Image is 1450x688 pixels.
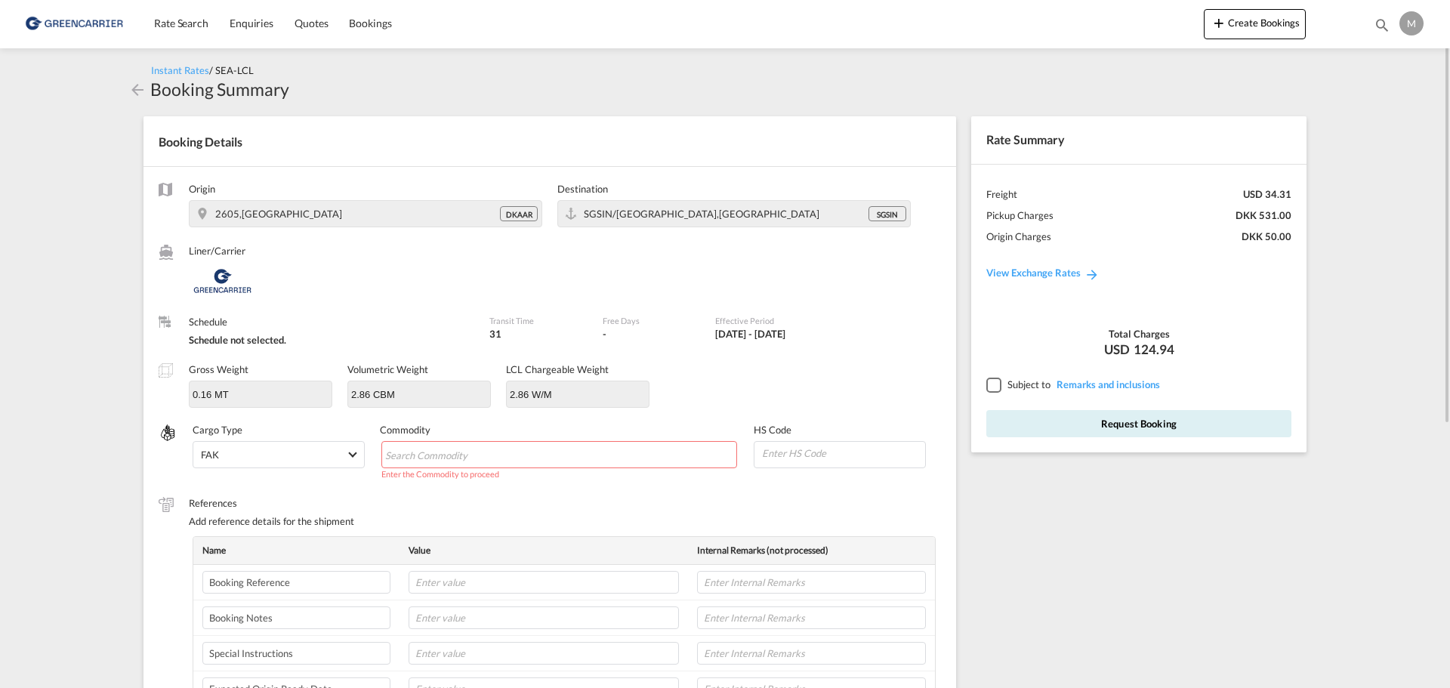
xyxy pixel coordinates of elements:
label: LCL Chargeable Weight [506,363,609,375]
label: Schedule [189,315,474,329]
div: Add reference details for the shipment [189,514,941,528]
div: M [1399,11,1424,35]
div: icon-arrow-left [128,77,150,101]
md-icon: icon-arrow-right [1084,267,1100,282]
span: Subject to [1007,378,1050,390]
div: Schedule not selected. [189,333,474,347]
span: Instant Rates [151,64,209,76]
input: Enter label [202,606,390,629]
div: Rate Summary [971,116,1307,163]
div: icon-magnify [1374,17,1390,39]
div: 31 [489,327,587,341]
div: - [603,327,606,341]
label: Origin [189,182,542,196]
label: Gross Weight [189,363,248,375]
input: Enter label [202,642,390,665]
div: Freight [986,187,1017,201]
button: icon-plus 400-fgCreate Bookings [1204,9,1306,39]
button: Request Booking [986,410,1291,437]
div: Pickup Charges [986,208,1054,222]
input: Enter Internal Remarks [697,642,926,665]
label: Volumetric Weight [347,363,428,375]
div: Origin Charges [986,230,1051,243]
label: Cargo Type [193,423,365,437]
input: Enter label [202,571,390,594]
span: Enter the Commodity to proceed [381,469,499,479]
span: Booking Details [159,134,242,149]
label: Free Days [603,315,700,326]
div: USD [986,341,1291,359]
div: DKK 531.00 [1236,208,1291,222]
span: 2605,Denmark [215,208,342,220]
th: Value [400,537,688,565]
input: Enter Internal Remarks [697,606,926,629]
span: 124.94 [1134,341,1174,359]
div: Total Charges [986,327,1291,341]
md-icon: icon-plus 400-fg [1210,14,1228,32]
label: Transit Time [489,315,587,326]
div: Booking Summary [150,77,289,101]
div: USD 34.31 [1243,187,1291,201]
input: Enter Internal Remarks [697,571,926,594]
label: Liner/Carrier [189,244,474,258]
div: FAK [201,449,219,461]
a: View Exchange Rates [971,251,1115,294]
span: / SEA-LCL [209,64,254,76]
div: 01 Aug 2025 - 31 Aug 2025 [715,327,785,341]
md-icon: /assets/icons/custom/liner-aaa8ad.svg [159,245,174,260]
md-chips-wrap: Chips container with autocompletion. Enter the text area, type text to search, and then use the u... [381,441,738,468]
md-icon: icon-magnify [1374,17,1390,33]
label: Destination [557,182,911,196]
span: Rate Search [154,17,208,29]
span: REMARKSINCLUSIONS [1053,378,1160,390]
input: Enter HS Code [760,442,925,464]
th: Internal Remarks (not processed) [688,537,935,565]
div: Greencarrier Consolidators [189,262,474,300]
label: HS Code [754,423,926,437]
img: Greencarrier Consolidators [189,262,256,300]
img: b0b18ec08afe11efb1d4932555f5f09d.png [23,7,125,41]
span: SGSIN/Singapore,Asia Pacific [584,208,819,220]
input: Chips input. [385,443,523,467]
md-icon: icon-arrow-left [128,81,147,99]
label: Effective Period [715,315,850,326]
label: Commodity [380,423,739,437]
div: DKAAR [500,206,538,221]
div: DKK 50.00 [1242,230,1291,243]
span: Quotes [295,17,328,29]
input: Enter value [409,606,679,629]
md-select: Select Cargo type: FAK [193,441,365,468]
th: Name [193,537,400,565]
label: References [189,496,941,510]
div: SGSIN [868,206,906,221]
input: Enter value [409,571,679,594]
span: Bookings [349,17,391,29]
span: Enquiries [230,17,273,29]
input: Enter value [409,642,679,665]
